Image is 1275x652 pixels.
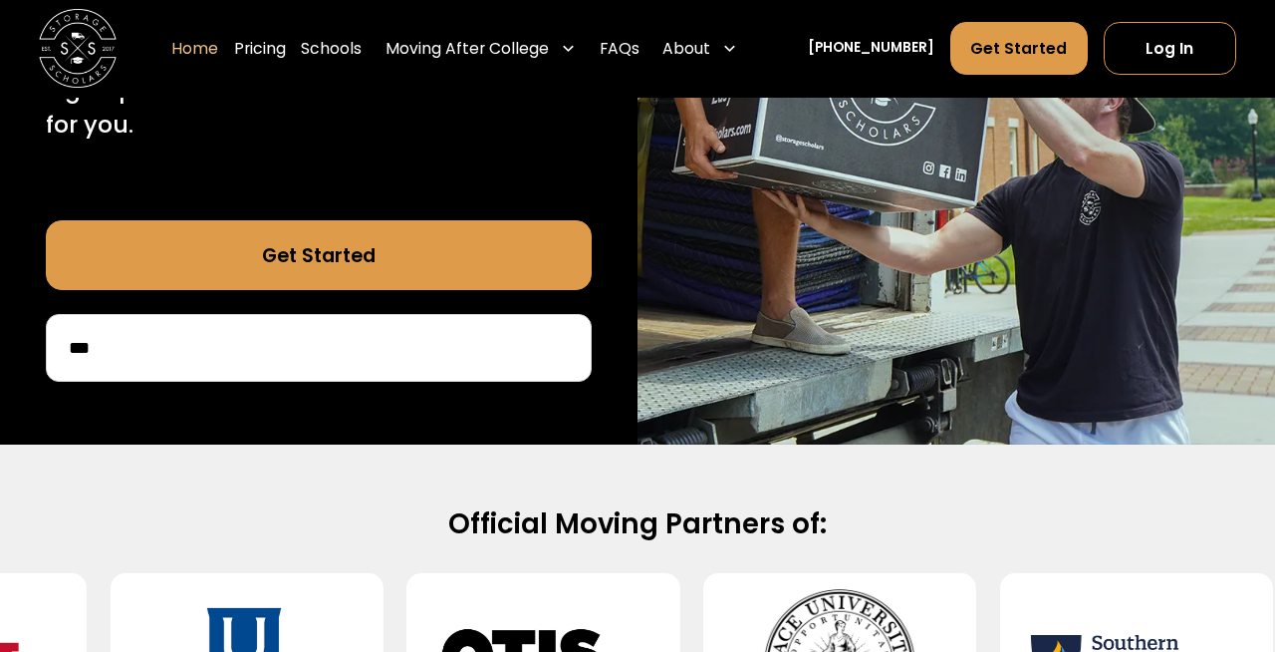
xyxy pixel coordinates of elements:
[46,72,592,143] p: Sign up in 5 minutes and we'll handle the rest for you.
[655,22,746,77] div: About
[39,10,117,88] img: Storage Scholars main logo
[171,22,218,77] a: Home
[301,22,362,77] a: Schools
[808,39,934,60] a: [PHONE_NUMBER]
[234,22,286,77] a: Pricing
[662,37,710,61] div: About
[64,506,1211,542] h2: Official Moving Partners of:
[600,22,639,77] a: FAQs
[950,23,1088,76] a: Get Started
[385,37,549,61] div: Moving After College
[1104,23,1236,76] a: Log In
[46,220,592,291] a: Get Started
[378,22,584,77] div: Moving After College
